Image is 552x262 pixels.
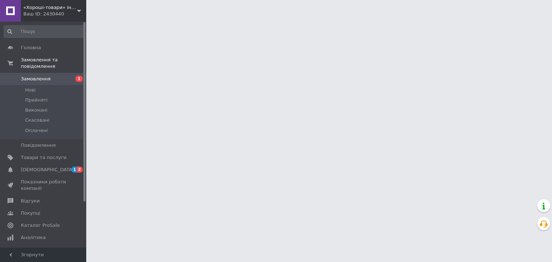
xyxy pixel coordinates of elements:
span: Аналітика [21,234,46,241]
span: [DEMOGRAPHIC_DATA] [21,167,74,173]
span: Прийняті [25,97,47,103]
span: Оплачені [25,127,48,134]
span: Управління сайтом [21,247,66,259]
span: Товари та послуги [21,154,66,161]
span: Повідомлення [21,142,56,149]
span: 2 [77,167,83,173]
span: Замовлення [21,76,51,82]
span: 1 [75,76,83,82]
span: Каталог ProSale [21,222,60,229]
span: Покупці [21,210,40,216]
span: Скасовані [25,117,50,123]
input: Пошук [4,25,85,38]
span: Відгуки [21,198,40,204]
span: Нові [25,87,36,93]
div: Ваш ID: 2430440 [23,11,86,17]
span: Головна [21,45,41,51]
span: «Хороші-товари» інтернет-магазин [23,4,77,11]
span: Виконані [25,107,47,113]
span: 1 [72,167,77,173]
span: Замовлення та повідомлення [21,57,86,70]
span: Показники роботи компанії [21,179,66,192]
